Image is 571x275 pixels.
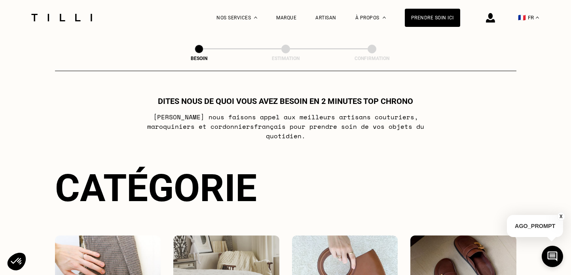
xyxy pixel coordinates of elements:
img: Logo du service de couturière Tilli [28,14,95,21]
div: Besoin [159,56,239,61]
a: Prendre soin ici [405,9,460,27]
h1: Dites nous de quoi vous avez besoin en 2 minutes top chrono [158,96,413,106]
p: [PERSON_NAME] nous faisons appel aux meilleurs artisans couturiers , maroquiniers et cordonniers ... [129,112,442,141]
img: Menu déroulant à propos [383,17,386,19]
img: Menu déroulant [254,17,257,19]
img: menu déroulant [536,17,539,19]
button: X [557,212,565,221]
img: icône connexion [486,13,495,23]
a: Artisan [315,15,336,21]
div: Confirmation [332,56,412,61]
p: AGO_PROMPT [507,215,563,237]
a: Marque [276,15,296,21]
span: 🇫🇷 [518,14,526,21]
div: Estimation [246,56,325,61]
div: Catégorie [55,166,516,210]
